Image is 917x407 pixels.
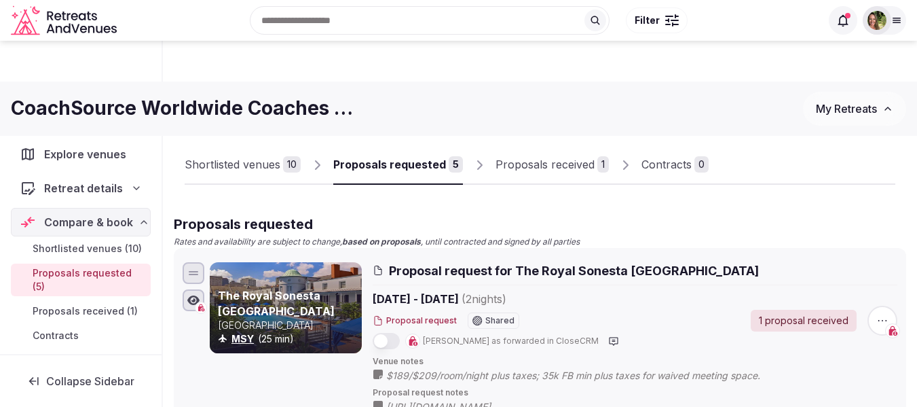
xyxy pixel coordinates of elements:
p: Rates and availability are subject to change, , until contracted and signed by all parties [174,236,906,248]
a: Proposals received1 [495,145,609,185]
span: Contracts [33,329,79,342]
a: Notifications [11,353,151,382]
button: Proposal request [373,315,457,327]
span: My Retreats [816,102,877,116]
a: Proposals requested (5) [11,264,151,296]
div: Contracts [641,156,692,173]
span: Retreat details [44,180,123,196]
div: 1 [597,156,609,173]
div: Proposals requested [333,156,446,173]
a: Contracts [11,326,151,345]
span: Filter [635,14,660,27]
span: Proposal request notes [373,387,897,399]
h1: CoachSource Worldwide Coaches Forum 2026 [11,95,358,122]
span: ( 2 night s ) [462,292,506,306]
span: Proposals requested (5) [33,266,145,294]
img: Shay Tippie [867,11,886,30]
div: (25 min) [218,332,359,346]
div: Shortlisted venues [185,156,280,173]
button: My Retreats [803,92,906,126]
span: Explore venues [44,146,132,162]
span: Shortlisted venues (10) [33,242,142,255]
span: Collapse Sidebar [46,374,134,388]
div: 0 [694,156,709,173]
a: Explore venues [11,140,151,169]
a: MSY [231,333,254,344]
h2: Proposals requested [174,215,906,234]
a: Proposals requested5 [333,145,463,185]
svg: Retreats and Venues company logo [11,5,119,36]
span: Shared [485,317,514,325]
button: Filter [626,7,688,33]
span: Compare & book [44,214,133,230]
a: 1 proposal received [751,310,857,332]
span: Venue notes [373,356,897,368]
span: Proposals received (1) [33,304,138,318]
span: Proposal request for The Royal Sonesta [GEOGRAPHIC_DATA] [389,262,759,279]
a: Proposals received (1) [11,302,151,321]
a: Shortlisted venues (10) [11,239,151,258]
button: MSY [231,332,254,346]
div: 10 [283,156,301,173]
a: The Royal Sonesta [GEOGRAPHIC_DATA] [218,289,335,317]
strong: based on proposals [342,236,421,247]
button: Collapse Sidebar [11,366,151,396]
div: Proposals received [495,156,595,173]
span: [DATE] - [DATE] [373,291,612,307]
div: 5 [449,156,463,173]
span: [PERSON_NAME] as forwarded in CloseCRM [423,336,599,347]
a: Visit the homepage [11,5,119,36]
a: Shortlisted venues10 [185,145,301,185]
a: Contracts0 [641,145,709,185]
span: $189/$209/room/night plus taxes; 35k FB min plus taxes for waived meeting space. [386,369,787,383]
p: [GEOGRAPHIC_DATA] [218,319,359,332]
